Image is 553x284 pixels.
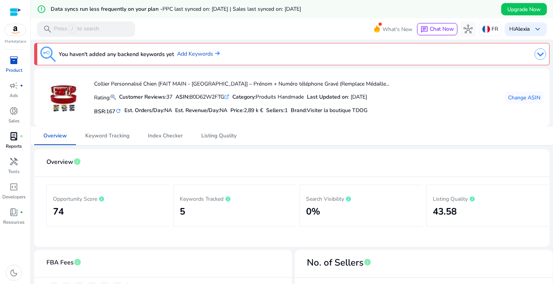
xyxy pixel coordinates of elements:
[382,23,412,36] span: What's New
[508,94,540,102] span: Change ASIN
[43,133,67,139] span: Overview
[306,194,416,203] p: Search Visibility
[220,107,227,114] span: NA
[9,132,18,141] span: lab_profile
[482,25,490,33] img: fr.svg
[94,107,121,115] h5: BSR:
[307,107,368,114] span: Visiter la boutique TDOG
[180,194,290,203] p: Keywords Tracked
[74,258,81,266] span: info
[176,93,189,101] b: ASIN:
[9,157,18,166] span: handyman
[40,46,56,62] img: keyword-tracking.svg
[8,117,20,124] p: Sales
[307,93,348,101] b: Last Updated on
[106,108,115,115] span: 167
[492,22,498,36] p: FR
[307,93,367,101] div: : [DATE]
[119,93,166,101] b: Customer Reviews:
[148,133,183,139] span: Index Checker
[421,26,428,33] span: chat
[10,92,18,99] p: Ads
[94,92,116,102] p: Rating:
[9,81,18,90] span: campaign
[507,5,541,13] span: Upgrade Now
[119,93,172,101] div: 37
[266,107,288,114] h5: Sellers:
[306,206,416,217] h2: 0%
[301,256,364,269] span: No. of Sellers
[49,83,78,112] img: 41XOvB+ZqyL._SS40_.jpg
[73,158,81,165] span: info
[46,155,73,169] span: Overview
[230,107,263,114] h5: Price:
[9,268,18,277] span: dark_mode
[417,23,457,35] button: chatChat Now
[164,107,172,114] span: NA
[509,26,530,32] p: Hi
[232,93,256,101] b: Category:
[430,25,454,33] span: Chat Now
[433,206,543,217] h2: 43.58
[5,39,26,45] p: Marketplace
[464,25,473,34] span: hub
[53,206,163,217] h2: 74
[201,133,237,139] span: Listing Quality
[505,91,543,104] button: Change ASIN
[533,25,542,34] span: keyboard_arrow_down
[6,143,22,150] p: Reports
[6,67,22,74] p: Product
[2,193,26,200] p: Developers
[291,107,368,114] h5: :
[20,211,23,214] span: fiber_manual_record
[37,5,46,14] mat-icon: error_outline
[244,107,263,114] span: 2,89 k €
[54,25,99,33] p: Press to search
[20,84,23,87] span: fiber_manual_record
[460,21,476,37] button: hub
[433,194,543,203] p: Listing Quality
[9,182,18,192] span: code_blocks
[176,93,229,101] div: B0D62W2FTG
[5,24,26,36] img: amazon.svg
[515,25,530,33] b: Alexia
[20,135,23,138] span: fiber_manual_record
[177,50,220,58] a: Add Keywords
[43,25,52,34] span: search
[291,107,306,114] span: Brand
[3,219,25,226] p: Resources
[46,256,74,269] span: FBA Fees
[59,50,174,59] h3: You haven't added any backend keywords yet
[69,25,76,33] span: /
[9,56,18,65] span: inventory_2
[162,5,301,13] span: PPC last synced on: [DATE] | Sales last synced on: [DATE]
[213,51,220,56] img: arrow-right.svg
[9,208,18,217] span: book_4
[501,3,547,15] button: Upgrade Now
[232,93,304,101] div: Produits Handmade
[535,48,546,60] img: dropdown-arrow.svg
[115,107,121,115] mat-icon: refresh
[53,194,163,203] p: Opportunity Score
[8,168,20,175] p: Tools
[175,107,227,114] h5: Est. Revenue/Day:
[94,81,389,88] h4: Collier Personnalisé Chien [FAIT MAIN - [GEOGRAPHIC_DATA]] – Prénom + Numéro téléphone Gravé (Rem...
[124,107,172,114] h5: Est. Orders/Day:
[9,106,18,116] span: donut_small
[180,206,290,217] h2: 5
[85,133,129,139] span: Keyword Tracking
[364,258,371,266] span: info
[51,6,301,13] h5: Data syncs run less frequently on your plan -
[285,107,288,114] span: 1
